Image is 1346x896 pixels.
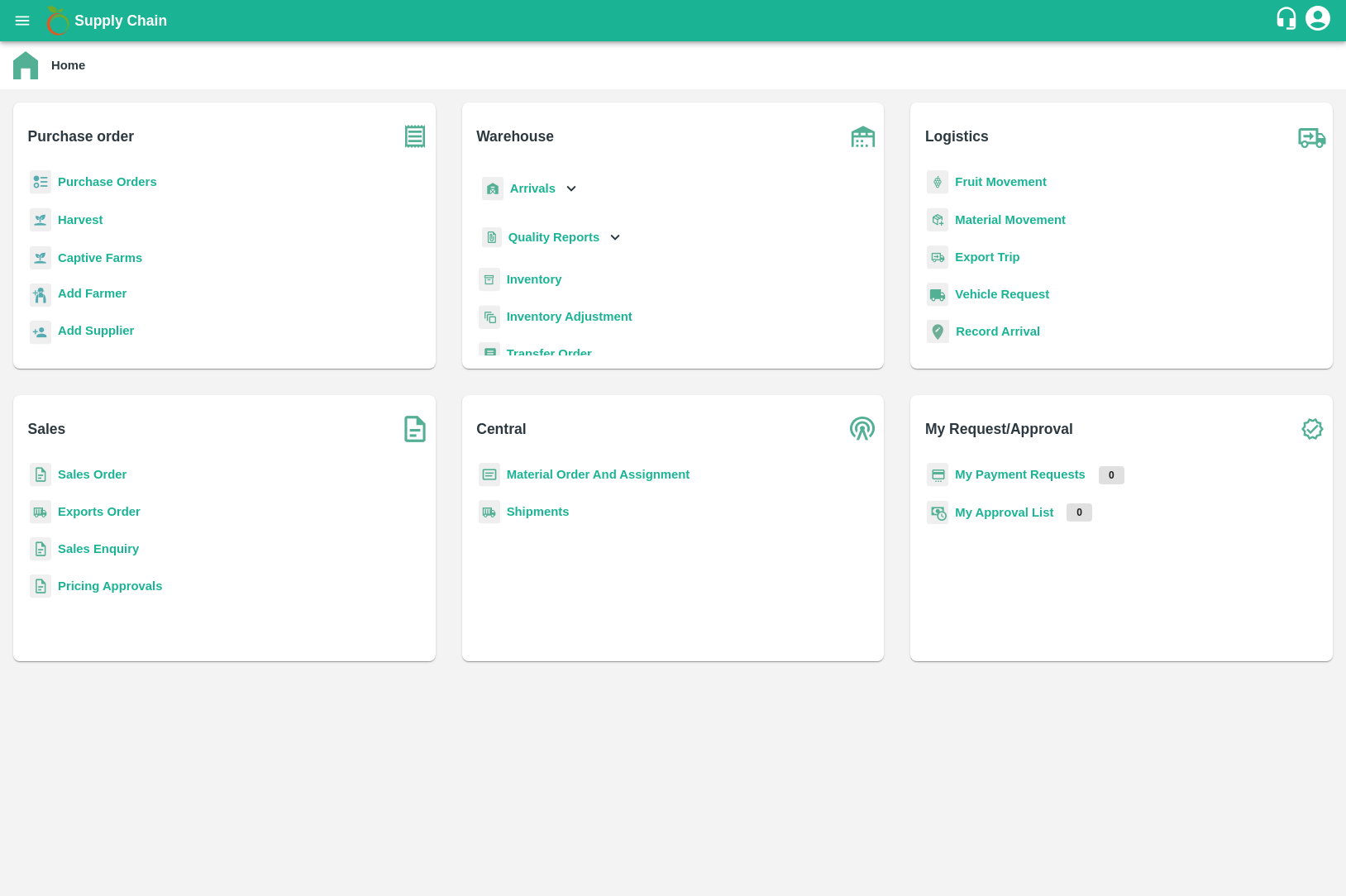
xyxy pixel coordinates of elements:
[479,170,581,207] div: Arrivals
[58,287,126,300] b: Add Farmer
[58,324,134,337] b: Add Supplier
[507,347,592,360] a: Transfer Order
[28,417,66,441] b: Sales
[1291,116,1333,157] img: truck
[30,170,51,194] img: reciept
[927,320,949,343] img: recordArrival
[58,579,162,593] a: Pricing Approvals
[13,51,38,79] img: home
[479,221,625,255] div: Quality Reports
[41,4,74,37] img: logo
[1099,466,1124,484] p: 0
[507,310,632,323] a: Inventory Adjustment
[955,213,1066,226] a: Material Movement
[927,170,948,194] img: fruit
[842,116,884,157] img: warehouse
[58,542,139,555] a: Sales Enquiry
[30,245,51,270] img: harvest
[58,213,103,226] a: Harvest
[927,463,948,487] img: payment
[927,207,948,232] img: material
[1291,408,1333,450] img: check
[507,273,562,286] a: Inventory
[925,417,1073,441] b: My Request/Approval
[507,505,570,518] a: Shipments
[479,500,500,524] img: shipments
[927,245,948,269] img: delivery
[482,227,502,248] img: qualityReport
[1303,3,1333,38] div: account of current user
[30,321,51,345] img: supplier
[74,12,167,29] b: Supply Chain
[394,408,436,450] img: soSales
[925,125,989,148] b: Logistics
[30,207,51,232] img: harvest
[1067,503,1092,522] p: 0
[58,284,126,307] a: Add Farmer
[927,500,948,525] img: approval
[28,125,134,148] b: Purchase order
[58,468,126,481] a: Sales Order
[842,408,884,450] img: central
[479,305,500,329] img: inventory
[3,2,41,40] button: open drawer
[510,182,556,195] b: Arrivals
[74,9,1274,32] a: Supply Chain
[955,506,1053,519] a: My Approval List
[482,177,504,201] img: whArrival
[955,175,1047,188] a: Fruit Movement
[30,574,51,598] img: sales
[394,116,436,157] img: purchase
[1274,6,1303,36] div: customer-support
[58,175,157,188] a: Purchase Orders
[58,251,142,265] a: Captive Farms
[508,231,600,244] b: Quality Reports
[58,322,134,344] a: Add Supplier
[30,500,51,524] img: shipments
[51,59,85,72] b: Home
[30,463,51,487] img: sales
[507,468,690,481] a: Material Order And Assignment
[476,125,554,148] b: Warehouse
[479,268,500,292] img: whInventory
[956,325,1040,338] a: Record Arrival
[955,250,1019,264] a: Export Trip
[955,468,1086,481] a: My Payment Requests
[30,284,51,307] img: farmer
[927,283,948,307] img: vehicle
[30,537,51,561] img: sales
[479,342,500,366] img: whTransfer
[58,505,141,518] a: Exports Order
[955,288,1049,301] a: Vehicle Request
[479,463,500,487] img: centralMaterial
[476,417,526,441] b: Central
